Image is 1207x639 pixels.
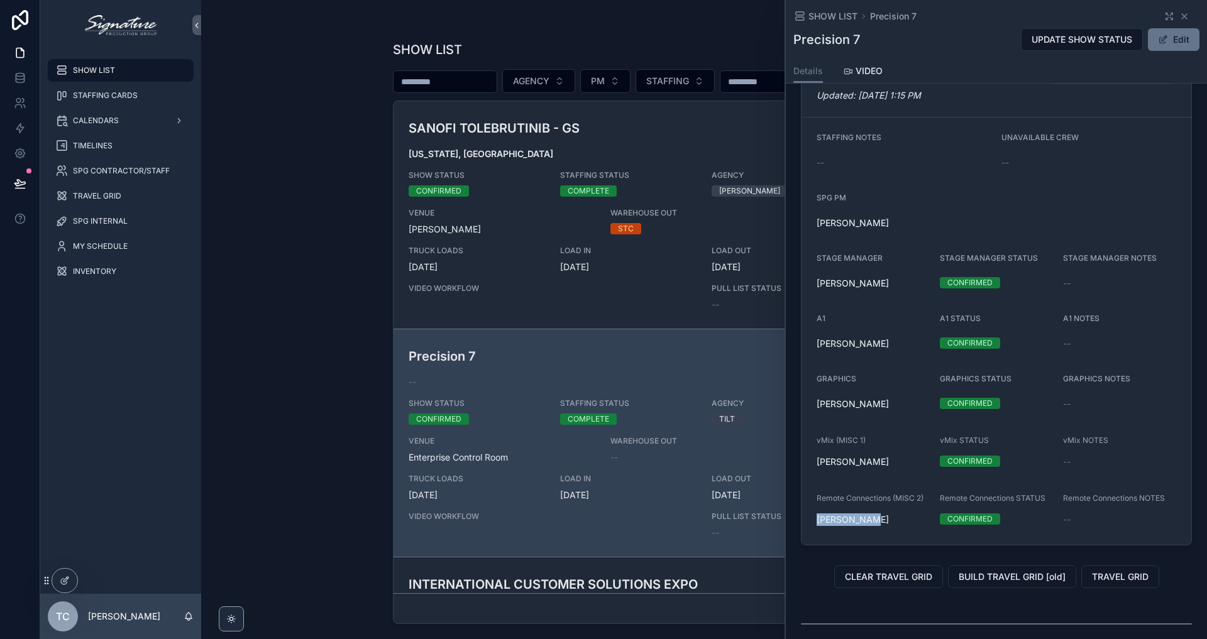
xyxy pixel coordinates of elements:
[88,610,160,623] p: [PERSON_NAME]
[48,84,194,107] a: STAFFING CARDS
[560,170,697,180] span: STAFFING STATUS
[409,223,596,236] span: [PERSON_NAME]
[712,298,719,311] span: --
[1063,253,1157,263] span: STAGE MANAGER NOTES
[817,398,889,410] a: [PERSON_NAME]
[940,253,1038,263] span: STAGE MANAGER STATUS
[1063,493,1165,503] span: Remote Connections NOTES
[947,337,993,349] div: CONFIRMED
[719,413,735,425] div: TILT
[817,277,889,290] a: [PERSON_NAME]
[85,15,156,35] img: App logo
[394,101,1015,329] a: SANOFI TOLEBRUTINIB - GS[US_STATE], [GEOGRAPHIC_DATA]SHOW STATUSCONFIRMEDSTAFFING STATUSCOMPLETEA...
[393,41,462,58] h1: SHOW LIST
[560,246,697,256] span: LOAD IN
[1063,435,1108,445] span: vMix NOTES
[712,261,848,273] span: [DATE]
[940,374,1011,383] span: GRAPHICS STATUS
[712,489,848,501] span: [DATE]
[416,413,461,425] div: CONFIRMED
[73,65,115,75] span: SHOW LIST
[409,208,596,218] span: VENUE
[409,283,697,293] span: VIDEO WORKFLOW
[817,253,883,263] span: STAGE MANAGER
[409,119,798,138] h3: SANOFI TOLEBRUTINIB - GS
[513,75,549,87] span: AGENCY
[568,185,609,197] div: COMPLETE
[56,609,70,624] span: TC
[808,10,857,23] span: SHOW LIST
[409,474,545,484] span: TRUCK LOADS
[1081,565,1159,588] button: TRAVEL GRID
[560,489,697,501] span: [DATE]
[817,193,846,202] span: SPG PM
[1063,337,1071,350] span: --
[793,65,823,77] span: Details
[409,148,553,159] strong: [US_STATE], [GEOGRAPHIC_DATA]
[1063,513,1071,526] span: --
[636,69,715,93] button: Select Button
[1063,374,1130,383] span: GRAPHICS NOTES
[48,185,194,207] a: TRAVEL GRID
[48,59,194,82] a: SHOW LIST
[48,235,194,258] a: MY SCHEDULE
[947,513,993,525] div: CONFIRMED
[618,223,634,234] div: STC
[817,513,889,526] span: [PERSON_NAME]
[856,65,883,77] span: VIDEO
[843,60,883,85] a: VIDEO
[1148,28,1199,51] button: Edit
[1063,456,1071,468] span: --
[712,170,848,180] span: AGENCY
[870,10,917,23] a: Precision 7
[73,116,119,126] span: CALENDARS
[416,185,461,197] div: CONFIRMED
[712,527,719,539] span: --
[48,134,194,157] a: TIMELINES
[409,436,596,446] span: VENUE
[73,166,170,176] span: SPG CONTRACTOR/STAFF
[1063,277,1071,290] span: --
[959,571,1066,583] span: BUILD TRAVEL GRID [old]
[48,260,194,283] a: INVENTORY
[1092,571,1149,583] span: TRAVEL GRID
[817,374,856,383] span: GRAPHICS
[591,75,605,87] span: PM
[817,133,881,142] span: STAFFING NOTES
[1001,133,1079,142] span: UNAVAILABLE CREW
[712,398,848,408] span: AGENCY
[817,156,824,169] span: --
[793,31,860,48] h1: Precision 7
[409,261,545,273] span: [DATE]
[646,75,689,87] span: STAFFING
[394,329,1015,557] a: Precision 7--SHOW STATUSCONFIRMEDSTAFFING STATUSCOMPLETEAGENCYTILTSPG PM[PERSON_NAME]VENUEEnterpr...
[834,565,943,588] button: CLEAR TRAVEL GRID
[73,141,113,151] span: TIMELINES
[712,511,848,522] span: PULL LIST STATUS
[712,283,848,293] span: PULL LIST STATUS
[580,69,631,93] button: Select Button
[73,191,121,201] span: TRAVEL GRID
[712,474,848,484] span: LOAD OUT
[409,511,697,522] span: VIDEO WORKFLOW
[73,241,128,251] span: MY SCHEDULE
[1001,156,1009,169] span: --
[610,208,798,218] span: WAREHOUSE OUT
[409,246,545,256] span: TRUCK LOADS
[409,170,545,180] span: SHOW STATUS
[409,451,596,464] span: Enterprise Control Room
[817,217,889,229] a: [PERSON_NAME]
[48,160,194,182] a: SPG CONTRACTOR/STAFF
[48,210,194,232] a: SPG INTERNAL
[817,337,889,350] a: [PERSON_NAME]
[845,571,932,583] span: CLEAR TRAVEL GRID
[610,451,618,464] span: --
[409,398,545,408] span: SHOW STATUS
[1063,314,1100,323] span: A1 NOTES
[817,435,866,445] span: vMix (MISC 1)
[947,277,993,288] div: CONFIRMED
[948,565,1076,588] button: BUILD TRAVEL GRID [old]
